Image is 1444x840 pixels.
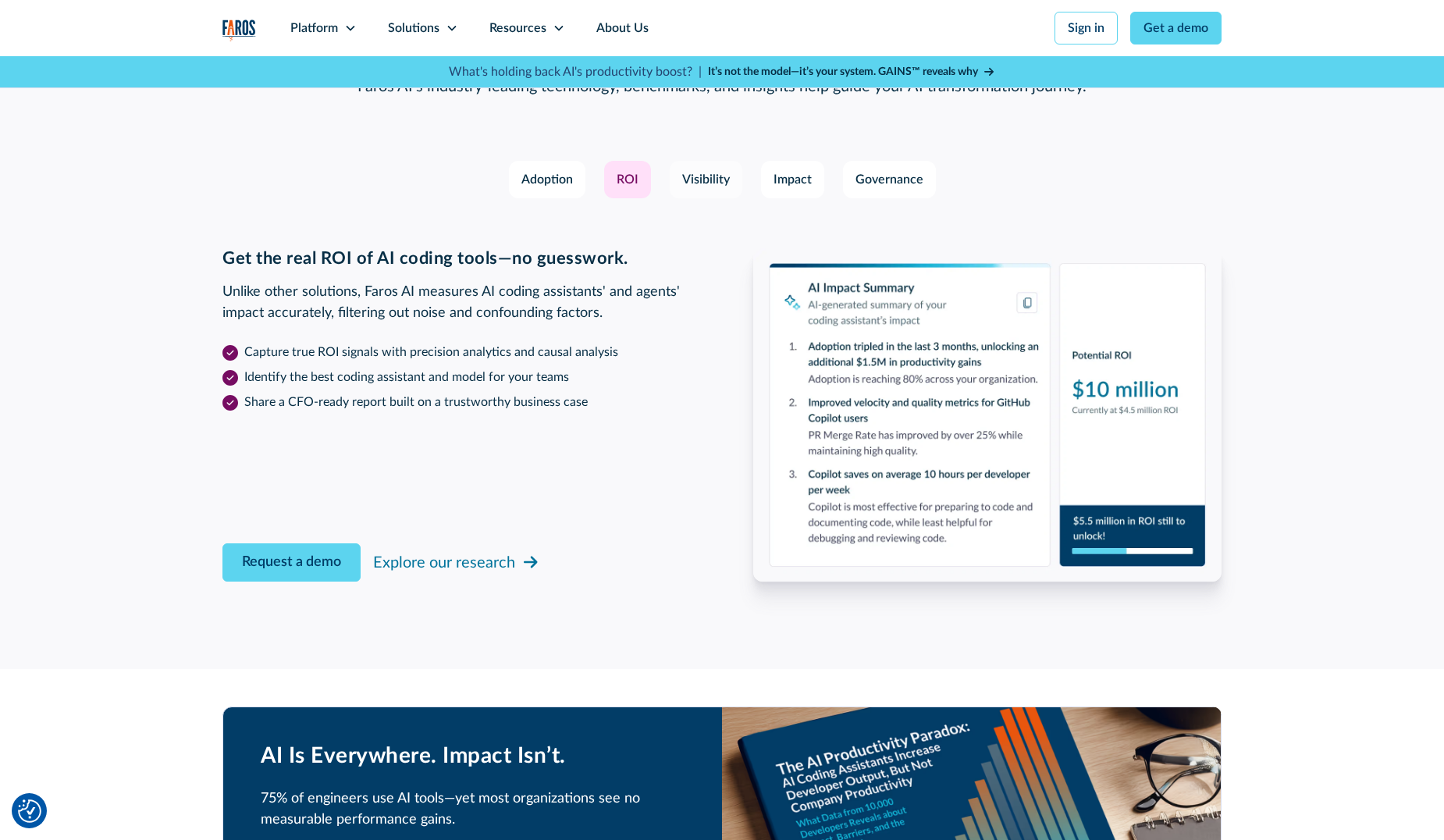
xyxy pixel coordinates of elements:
[222,20,256,41] a: home
[1055,12,1118,44] a: Sign in
[1130,12,1222,44] a: Get a demo
[708,66,978,77] strong: It’s not the model—it’s your system. GAINS™ reveals why
[18,799,41,823] img: Revisit consent button
[373,548,540,578] a: Explore our research
[222,543,361,582] a: Request a demo
[222,343,691,361] li: Capture true ROI signals with precision analytics and causal analysis
[708,64,995,80] a: It’s not the model—it’s your system. GAINS™ reveals why
[290,19,338,37] div: Platform
[373,551,515,575] div: Explore our research
[449,62,702,81] p: What's holding back AI's productivity boost? |
[388,19,439,37] div: Solutions
[682,170,730,189] div: Visibility
[222,368,691,386] li: Identify the best coding assistant and model for your teams
[489,19,546,37] div: Resources
[261,743,685,770] h2: AI Is Everywhere. Impact Isn’t.
[18,799,41,823] button: Cookie Settings
[521,170,573,189] div: Adoption
[222,248,691,269] h3: Get the real ROI of AI coding tools—no guesswork.
[222,20,256,41] img: Logo of the analytics and reporting company Faros.
[855,170,923,189] div: Governance
[617,170,638,189] div: ROI
[222,282,691,324] p: Unlike other solutions, Faros AI measures AI coding assistants' and agents' impact accurately, fi...
[222,393,691,411] li: Share a CFO-ready report built on a trustworthy business case
[774,170,812,189] div: Impact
